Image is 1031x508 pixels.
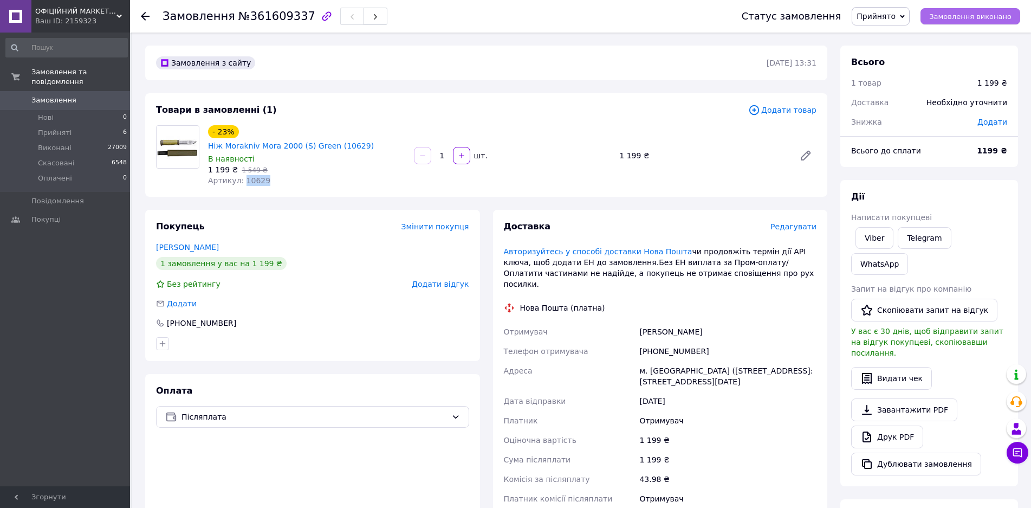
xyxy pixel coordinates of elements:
span: 1 товар [851,79,881,87]
div: [PHONE_NUMBER] [637,342,819,361]
button: Чат з покупцем [1007,442,1028,464]
div: - 23% [208,125,239,138]
span: Адреса [504,366,533,375]
time: [DATE] 13:31 [767,59,816,67]
span: Платник комісії післяплати [504,494,613,503]
span: В наявності [208,155,255,163]
button: Видати чек [851,367,932,390]
span: У вас є 30 днів, щоб відправити запит на відгук покупцеві, скопіювавши посилання. [851,327,1003,357]
div: Отримувач [637,411,819,430]
button: Замовлення виконано [920,8,1020,24]
a: Завантажити PDF [851,398,957,421]
span: Оплачені [38,173,72,183]
span: Покупці [31,215,61,224]
div: Повернутися назад [141,11,150,22]
span: 27009 [108,143,127,153]
span: Знижка [851,118,882,126]
div: 1 199 ₴ [977,78,1007,88]
button: Скопіювати запит на відгук [851,299,997,321]
span: Змінити покупця [401,222,469,231]
span: Дата відправки [504,397,566,406]
div: м. [GEOGRAPHIC_DATA] ([STREET_ADDRESS]: [STREET_ADDRESS][DATE] [637,361,819,391]
button: Дублювати замовлення [851,453,981,475]
div: 1 199 ₴ [615,148,790,163]
a: Редагувати [795,145,816,166]
span: Додати відгук [412,280,469,288]
span: ОФІЦІЙНИЙ MARKET UKRAINE [35,7,116,16]
span: Всього до сплати [851,146,921,155]
span: Прийнято [857,12,896,21]
span: Виконані [38,143,72,153]
span: Комісія за післяплату [504,475,590,484]
a: Авторизуйтесь у способі доставки Нова Пошта [504,247,692,256]
span: 0 [123,113,127,123]
div: [DATE] [637,391,819,411]
span: Сума післяплати [504,455,571,464]
a: Друк PDF [851,426,923,448]
span: Замовлення [163,10,235,23]
a: Telegram [898,227,951,249]
span: 0 [123,173,127,183]
span: 1 549 ₴ [242,166,267,174]
span: Артикул: 10629 [208,176,270,185]
div: Замовлення з сайту [156,56,255,69]
span: 6 [123,128,127,138]
span: Отримувач [504,327,548,336]
div: шт. [471,150,489,161]
span: Післяплата [181,411,447,423]
span: Замовлення виконано [929,12,1011,21]
a: Viber [855,227,893,249]
input: Пошук [5,38,128,57]
span: Скасовані [38,158,75,168]
span: Всього [851,57,885,67]
span: Редагувати [770,222,816,231]
span: Нові [38,113,54,123]
span: Доставка [504,221,551,232]
div: [PERSON_NAME] [637,322,819,342]
span: Замовлення та повідомлення [31,67,130,87]
img: Ніж Morakniv Mora 2000 (S) Green (10629) [157,126,199,168]
span: Оціночна вартість [504,436,576,445]
span: Прийняті [38,128,72,138]
span: Замовлення [31,95,76,105]
b: 1199 ₴ [977,146,1007,155]
div: Нова Пошта (платна) [517,303,608,313]
div: Статус замовлення [742,11,841,22]
div: [PHONE_NUMBER] [166,318,237,329]
span: Без рейтингу [167,280,221,288]
a: Ніж Morakniv Mora 2000 (S) Green (10629) [208,142,374,150]
a: [PERSON_NAME] [156,243,219,252]
span: Телефон отримувача [504,347,588,356]
span: Додати [167,299,197,308]
span: Платник [504,416,538,425]
span: Повідомлення [31,196,84,206]
div: Необхідно уточнити [920,91,1014,114]
span: 1 199 ₴ [208,165,238,174]
span: Додати товар [748,104,816,116]
span: 6548 [112,158,127,168]
span: Додати [977,118,1007,126]
span: Товари в замовленні (1) [156,105,277,115]
span: Покупець [156,221,205,232]
div: 43.98 ₴ [637,470,819,489]
a: WhatsApp [851,253,908,275]
span: Написати покупцеві [851,213,932,222]
div: чи продовжіть термін дії АРІ ключа, щоб додати ЕН до замовлення.Без ЕН виплата за Пром-оплату/Опл... [504,246,817,290]
span: Оплата [156,385,192,396]
div: Ваш ID: 2159323 [35,16,130,26]
span: №361609337 [238,10,315,23]
div: 1 199 ₴ [637,430,819,450]
span: Дії [851,191,865,202]
div: 1 замовлення у вас на 1 199 ₴ [156,257,287,270]
span: Доставка [851,98,889,107]
div: 1 199 ₴ [637,450,819,470]
span: Запит на відгук про компанію [851,285,971,293]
